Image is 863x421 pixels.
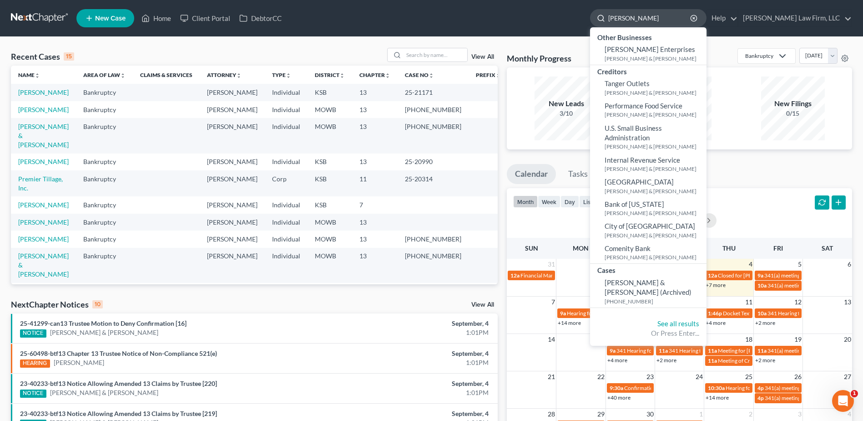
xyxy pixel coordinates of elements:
[596,371,606,382] span: 22
[83,72,126,78] a: Area of Lawunfold_more
[765,385,853,391] span: 341(a) meeting for [PERSON_NAME]
[560,310,566,317] span: 9a
[646,409,655,420] span: 30
[200,154,265,170] td: [PERSON_NAME]
[607,394,631,401] a: +40 more
[398,101,469,118] td: [PHONE_NUMBER]
[18,175,63,192] a: Premier Tillage, Inc.
[315,72,345,78] a: Districtunfold_more
[744,371,753,382] span: 25
[308,170,352,196] td: KSB
[265,84,308,101] td: Individual
[20,410,217,417] a: 23-40233-btf13 Notice Allowing Amended 13 Claims by Trustee [219]
[265,231,308,247] td: Individual
[11,299,103,310] div: NextChapter Notices
[20,359,50,368] div: HEARING
[200,231,265,247] td: [PERSON_NAME]
[76,231,133,247] td: Bankruptcy
[525,244,538,252] span: Sun
[520,272,626,279] span: Financial Management for [PERSON_NAME]
[308,214,352,231] td: MOWB
[308,154,352,170] td: KSB
[707,10,737,26] a: Help
[338,328,489,337] div: 1:01PM
[20,390,46,398] div: NOTICE
[352,101,398,118] td: 13
[550,297,556,308] span: 7
[265,214,308,231] td: Individual
[308,248,352,283] td: MOWB
[265,154,308,170] td: Individual
[567,310,638,317] span: Hearing for [PERSON_NAME]
[137,10,176,26] a: Home
[757,385,764,391] span: 4p
[847,259,852,270] span: 6
[272,72,291,78] a: Typeunfold_more
[18,123,69,149] a: [PERSON_NAME] & [PERSON_NAME]
[605,298,704,305] small: [PHONE_NUMBER]
[843,297,852,308] span: 13
[200,84,265,101] td: [PERSON_NAME]
[200,101,265,118] td: [PERSON_NAME]
[404,48,467,62] input: Search by name...
[507,53,571,64] h3: Monthly Progress
[596,409,606,420] span: 29
[605,156,680,164] span: Internal Revenue Service
[718,347,789,354] span: Meeting for [PERSON_NAME]
[338,388,489,397] div: 1:01PM
[176,10,235,26] a: Client Portal
[773,244,783,252] span: Fri
[560,195,579,208] button: day
[338,349,489,358] div: September, 4
[405,72,434,78] a: Case Nounfold_more
[744,297,753,308] span: 11
[851,390,858,397] span: 1
[265,248,308,283] td: Individual
[767,347,855,354] span: 341(a) meeting for [PERSON_NAME]
[605,209,704,217] small: [PERSON_NAME] & [PERSON_NAME]
[718,272,786,279] span: Closed for [PERSON_NAME]
[706,282,726,288] a: +7 more
[605,79,650,87] span: Tanger Outlets
[265,118,308,153] td: Individual
[590,42,707,65] a: [PERSON_NAME] Enterprises[PERSON_NAME] & [PERSON_NAME]
[757,347,767,354] span: 11a
[359,72,390,78] a: Chapterunfold_more
[54,358,104,367] a: [PERSON_NAME]
[20,380,217,387] a: 23-40233-btf13 Notice Allowing Amended 13 Claims by Trustee [220]
[656,357,676,364] a: +2 more
[265,101,308,118] td: Individual
[547,409,556,420] span: 28
[726,385,797,391] span: Hearing for [PERSON_NAME]
[722,244,736,252] span: Thu
[695,371,704,382] span: 24
[538,195,560,208] button: week
[18,235,69,243] a: [PERSON_NAME]
[793,334,802,345] span: 19
[547,259,556,270] span: 31
[708,347,717,354] span: 11a
[605,253,704,261] small: [PERSON_NAME] & [PERSON_NAME]
[605,165,704,173] small: [PERSON_NAME] & [PERSON_NAME]
[757,395,764,401] span: 4p
[590,175,707,197] a: [GEOGRAPHIC_DATA][PERSON_NAME] & [PERSON_NAME]
[657,319,699,328] a: See all results
[200,118,265,153] td: [PERSON_NAME]
[843,371,852,382] span: 27
[843,334,852,345] span: 20
[822,244,833,252] span: Sat
[590,219,707,241] a: City of [GEOGRAPHIC_DATA][PERSON_NAME] & [PERSON_NAME]
[398,283,469,300] td: [PHONE_NUMBER]
[590,153,707,175] a: Internal Revenue Service[PERSON_NAME] & [PERSON_NAME]
[669,347,750,354] span: 341 Hearing for [PERSON_NAME]
[605,244,651,252] span: Comenity Bank
[755,357,775,364] a: +2 more
[605,102,682,110] span: Performance Food Service
[590,77,707,99] a: Tanger Outlets[PERSON_NAME] & [PERSON_NAME]
[76,214,133,231] td: Bankruptcy
[745,52,773,60] div: Bankruptcy
[476,72,501,78] a: Prefixunfold_more
[706,319,726,326] a: +4 more
[590,264,707,275] div: Cases
[793,371,802,382] span: 26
